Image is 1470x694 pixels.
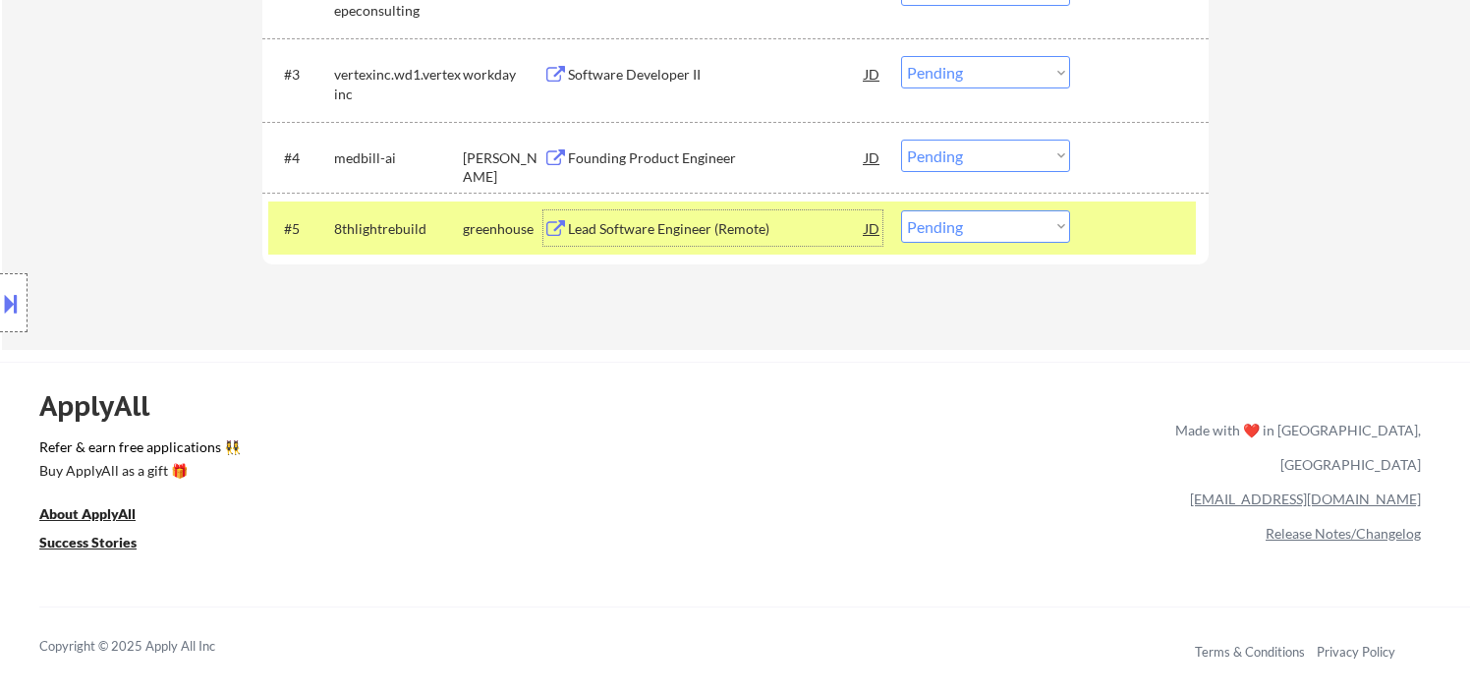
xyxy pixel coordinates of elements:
div: 8thlightrebuild [334,219,463,239]
div: Made with ❤️ in [GEOGRAPHIC_DATA], [GEOGRAPHIC_DATA] [1167,413,1421,482]
div: Founding Product Engineer [568,148,865,168]
u: Success Stories [39,534,137,550]
a: Release Notes/Changelog [1266,525,1421,542]
div: vertexinc.wd1.vertexinc [334,65,463,103]
div: #3 [284,65,318,85]
div: Copyright © 2025 Apply All Inc [39,637,265,657]
a: Privacy Policy [1317,644,1395,660]
div: medbill-ai [334,148,463,168]
div: [PERSON_NAME] [463,148,543,187]
div: Lead Software Engineer (Remote) [568,219,865,239]
a: Refer & earn free applications 👯‍♀️ [39,440,764,461]
div: greenhouse [463,219,543,239]
div: Software Developer II [568,65,865,85]
div: JD [863,140,882,175]
div: workday [463,65,543,85]
div: JD [863,210,882,246]
a: About ApplyAll [39,504,163,529]
a: [EMAIL_ADDRESS][DOMAIN_NAME] [1190,491,1421,507]
div: JD [863,56,882,91]
a: Success Stories [39,533,163,557]
a: Terms & Conditions [1195,644,1305,660]
u: About ApplyAll [39,505,136,522]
